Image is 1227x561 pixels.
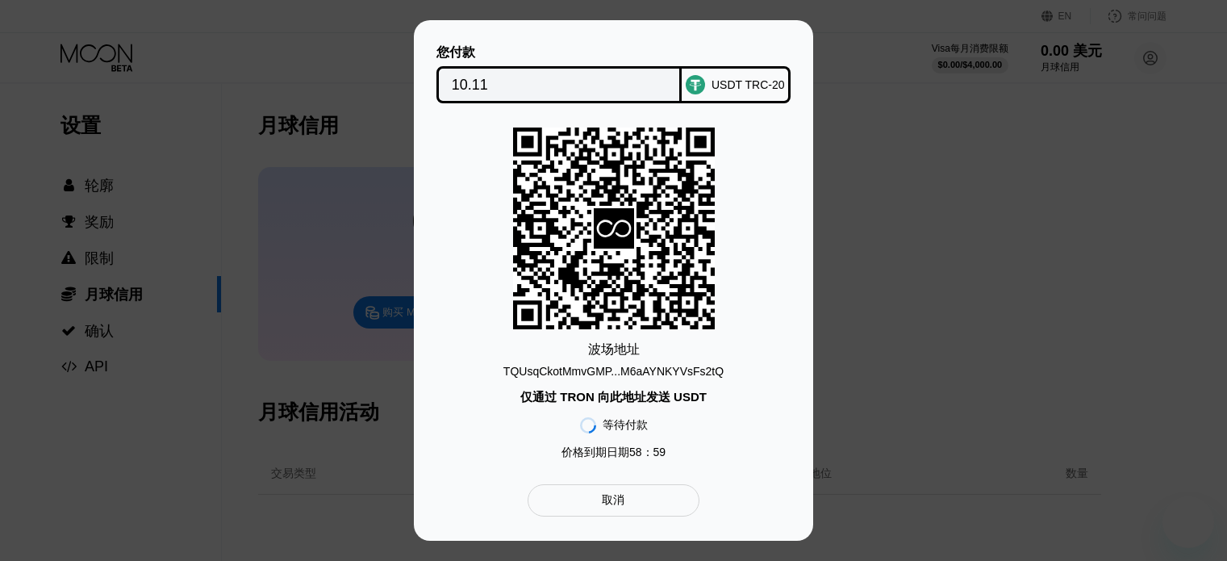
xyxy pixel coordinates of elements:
[653,446,666,458] font: 59
[436,45,475,59] font: 您付款
[438,44,789,103] div: 您付款USDT TRC-20
[1162,496,1214,548] iframe: 启动消息传送窗口的按钮
[528,484,699,517] div: 取消
[629,446,642,458] font: 58
[712,78,785,91] font: USDT TRC-20
[520,390,707,404] font: 仅通过 TRON 向此地址发送 USDT
[602,493,624,506] font: 取消
[503,358,724,378] div: TQUsqCkotMmvGMP...M6aAYNKYVsFs2tQ
[503,365,724,378] font: TQUsqCkotMmvGMP...M6aAYNKYVsFs2tQ
[642,446,653,458] font: ：
[614,342,640,356] font: 地址
[603,418,648,431] font: 等待付款
[561,446,629,458] font: 价格到期日期
[588,342,614,356] font: 波场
